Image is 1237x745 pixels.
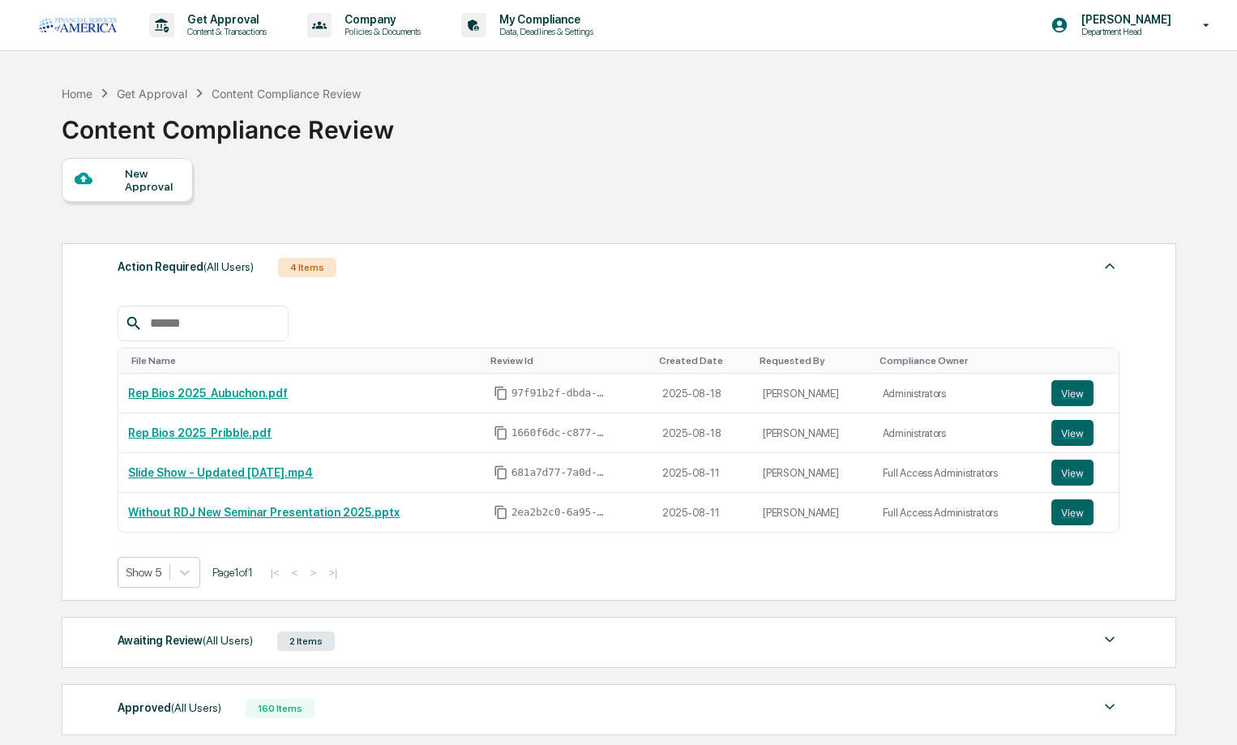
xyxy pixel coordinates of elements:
[1100,630,1119,649] img: caret
[62,87,92,101] div: Home
[760,355,867,366] div: Toggle SortBy
[128,426,272,439] a: Rep Bios 2025_Pribble.pdf
[212,566,253,579] span: Page 1 of 1
[277,632,335,651] div: 2 Items
[171,701,221,714] span: (All Users)
[653,453,753,493] td: 2025-08-11
[1051,499,1109,525] a: View
[1055,355,1112,366] div: Toggle SortBy
[203,260,254,273] span: (All Users)
[278,258,336,277] div: 4 Items
[332,26,429,37] p: Policies & Documents
[1100,256,1119,276] img: caret
[486,26,601,37] p: Data, Deadlines & Settings
[1068,13,1179,26] p: [PERSON_NAME]
[494,426,508,440] span: Copy Id
[494,386,508,400] span: Copy Id
[118,630,253,651] div: Awaiting Review
[203,634,253,647] span: (All Users)
[128,506,400,519] a: Without RDJ New Seminar Presentation 2025.pptx
[332,13,429,26] p: Company
[873,453,1042,493] td: Full Access Administrators
[494,465,508,480] span: Copy Id
[131,355,477,366] div: Toggle SortBy
[174,26,275,37] p: Content & Transactions
[753,493,873,532] td: [PERSON_NAME]
[511,466,609,479] span: 681a7d77-7a0d-496a-a1b0-8952106e0113
[246,699,315,718] div: 160 Items
[511,426,609,439] span: 1660f6dc-c877-4a1d-97b5-33d189786c59
[511,387,609,400] span: 97f91b2f-dbda-4963-8977-d44541b0b281
[1051,460,1094,486] button: View
[128,387,288,400] a: Rep Bios 2025_Aubuchon.pdf
[653,374,753,413] td: 2025-08-18
[212,87,361,101] div: Content Compliance Review
[753,453,873,493] td: [PERSON_NAME]
[1051,380,1109,406] a: View
[880,355,1036,366] div: Toggle SortBy
[753,413,873,453] td: [PERSON_NAME]
[1051,460,1109,486] a: View
[1051,499,1094,525] button: View
[490,355,646,366] div: Toggle SortBy
[494,505,508,520] span: Copy Id
[128,466,313,479] a: Slide Show - Updated [DATE].mp4
[1068,26,1179,37] p: Department Head
[653,493,753,532] td: 2025-08-11
[1051,420,1094,446] button: View
[511,506,609,519] span: 2ea2b2c0-6a95-475c-87cc-7fdde2d3a076
[265,566,284,580] button: |<
[305,566,321,580] button: >
[653,413,753,453] td: 2025-08-18
[486,13,601,26] p: My Compliance
[1100,697,1119,717] img: caret
[753,374,873,413] td: [PERSON_NAME]
[287,566,303,580] button: <
[1051,420,1109,446] a: View
[62,102,394,144] div: Content Compliance Review
[873,413,1042,453] td: Administrators
[118,256,254,277] div: Action Required
[1051,380,1094,406] button: View
[117,87,187,101] div: Get Approval
[873,493,1042,532] td: Full Access Administrators
[125,167,179,193] div: New Approval
[323,566,342,580] button: >|
[118,697,221,718] div: Approved
[39,18,117,32] img: logo
[659,355,747,366] div: Toggle SortBy
[873,374,1042,413] td: Administrators
[174,13,275,26] p: Get Approval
